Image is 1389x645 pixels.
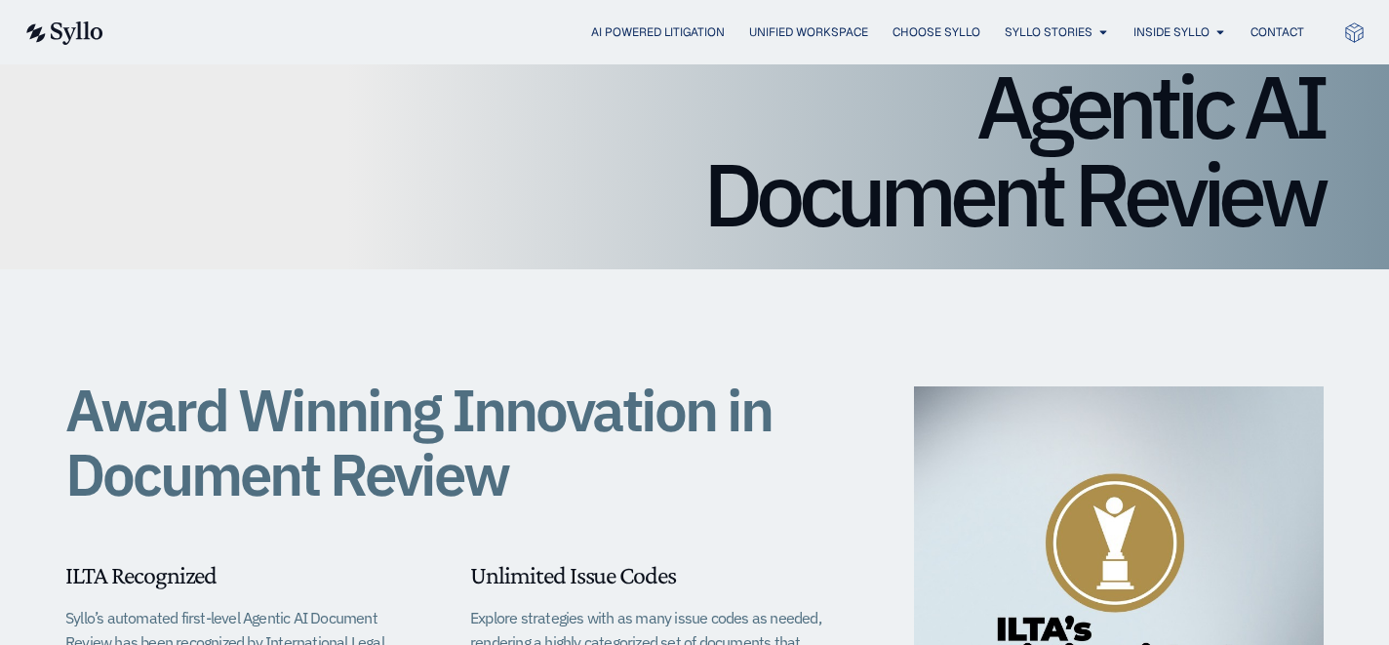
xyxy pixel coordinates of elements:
[470,561,676,589] span: Unlimited Issue Codes
[1005,23,1092,41] a: Syllo Stories
[893,23,980,41] a: Choose Syllo
[1133,23,1210,41] a: Inside Syllo
[142,23,1304,42] nav: Menu
[65,378,826,506] h1: Award Winning Innovation in Document Review
[749,23,868,41] a: Unified Workspace
[591,23,725,41] a: AI Powered Litigation
[1250,23,1304,41] a: Contact
[23,21,103,45] img: syllo
[65,561,217,589] span: ILTA Recognized
[142,23,1304,42] div: Menu Toggle
[65,62,1324,238] h1: Agentic AI Document Review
